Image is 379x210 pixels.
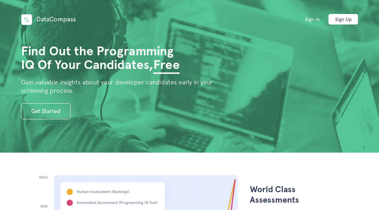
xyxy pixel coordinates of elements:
[328,14,358,24] a: Sign Up
[298,14,327,24] a: Sign In
[21,78,221,95] h2: Gain valuable insights about your developer candidates early in your screening process.
[153,57,180,74] span: Free
[21,15,76,23] a: DataCompass
[250,184,313,205] h3: World Class Assessments
[21,44,189,72] h1: Find Out the Programming IQ Of Your Candidates,
[21,103,71,119] a: Get Started
[21,14,32,25] img: Data Compass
